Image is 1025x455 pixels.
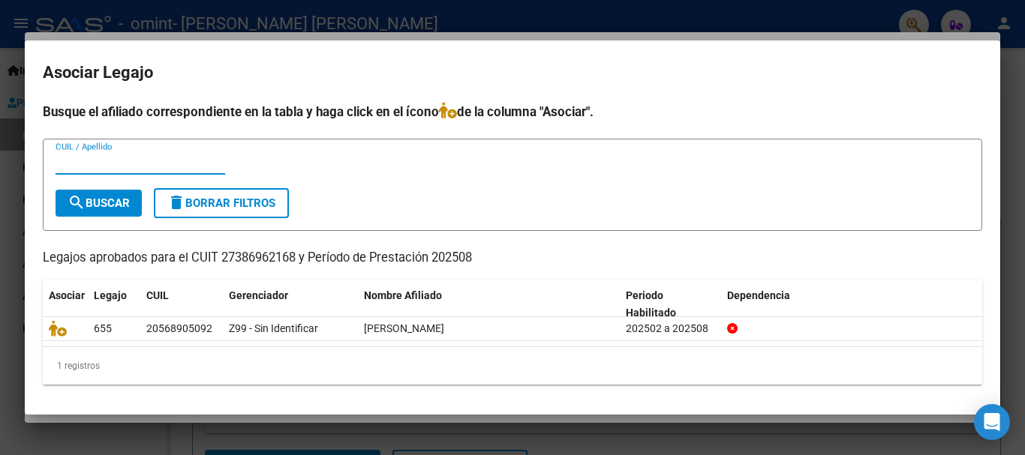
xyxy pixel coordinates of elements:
[43,249,982,268] p: Legajos aprobados para el CUIT 27386962168 y Período de Prestación 202508
[167,193,185,211] mat-icon: delete
[88,280,140,329] datatable-header-cell: Legajo
[167,196,275,210] span: Borrar Filtros
[223,280,358,329] datatable-header-cell: Gerenciador
[620,280,721,329] datatable-header-cell: Periodo Habilitado
[364,322,444,334] span: URCOLA SAGGESE VALENTIN
[974,404,1010,440] div: Open Intercom Messenger
[43,280,88,329] datatable-header-cell: Asociar
[56,190,142,217] button: Buscar
[626,320,715,337] div: 202502 a 202508
[364,289,442,301] span: Nombre Afiliado
[68,196,130,210] span: Buscar
[68,193,86,211] mat-icon: search
[43,58,982,87] h2: Asociar Legajo
[49,289,85,301] span: Asociar
[229,322,318,334] span: Z99 - Sin Identificar
[727,289,790,301] span: Dependencia
[626,289,676,319] span: Periodo Habilitado
[721,280,983,329] datatable-header-cell: Dependencia
[154,188,289,218] button: Borrar Filtros
[43,102,982,121] h4: Busque el afiliado correspondiente en la tabla y haga click en el ícono de la columna "Asociar".
[94,322,112,334] span: 655
[358,280,620,329] datatable-header-cell: Nombre Afiliado
[43,347,982,385] div: 1 registros
[229,289,288,301] span: Gerenciador
[140,280,223,329] datatable-header-cell: CUIL
[146,289,169,301] span: CUIL
[94,289,127,301] span: Legajo
[146,320,212,337] div: 20568905092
